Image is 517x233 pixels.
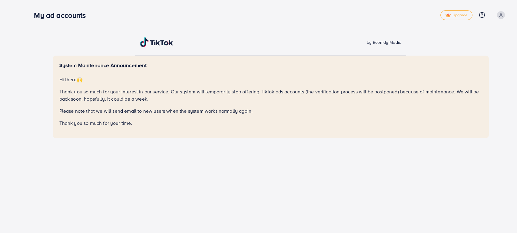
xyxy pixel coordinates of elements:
[367,39,401,45] span: by Ecomdy Media
[440,10,472,20] a: tickUpgrade
[59,88,482,102] p: Thank you so much for your interest in our service. Our system will temporarily stop offering Tik...
[446,13,467,18] span: Upgrade
[59,62,482,69] h5: System Maintenance Announcement
[59,119,482,127] p: Thank you so much for your time.
[140,37,173,47] img: TikTok
[77,76,83,83] span: 🙌
[34,11,91,20] h3: My ad accounts
[446,13,451,18] img: tick
[59,76,482,83] p: Hi there
[59,107,482,115] p: Please note that we will send email to new users when the system works normally again.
